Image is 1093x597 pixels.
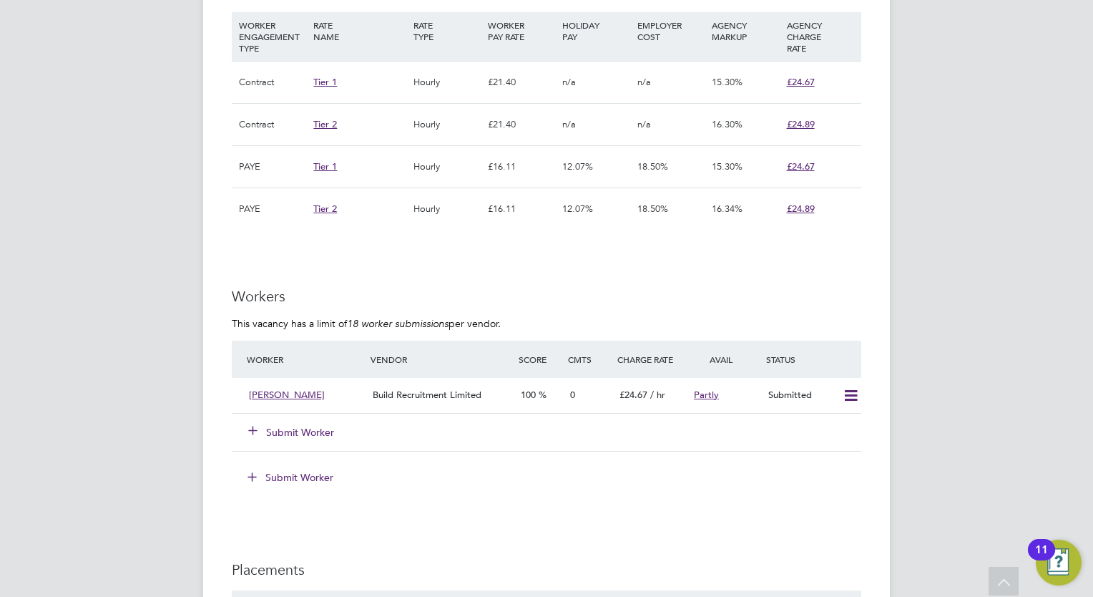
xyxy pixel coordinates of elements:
[637,203,668,215] span: 18.50%
[232,560,861,579] h3: Placements
[237,466,345,489] button: Submit Worker
[367,346,515,372] div: Vendor
[763,346,861,372] div: Status
[712,76,742,88] span: 15.30%
[634,12,708,49] div: EMPLOYER COST
[650,389,665,401] span: / hr
[783,12,858,61] div: AGENCY CHARGE RATE
[712,118,742,130] span: 16.30%
[708,12,783,49] div: AGENCY MARKUP
[614,346,688,372] div: Charge Rate
[373,389,481,401] span: Build Recruitment Limited
[562,203,593,215] span: 12.07%
[313,160,337,173] span: Tier 1
[694,389,719,401] span: Partly
[521,389,536,401] span: 100
[637,160,668,173] span: 18.50%
[235,146,310,188] div: PAYE
[763,384,837,407] div: Submitted
[410,62,484,103] div: Hourly
[310,12,409,49] div: RATE NAME
[515,346,564,372] div: Score
[347,317,449,330] em: 18 worker submissions
[637,118,651,130] span: n/a
[313,76,337,88] span: Tier 1
[313,118,337,130] span: Tier 2
[570,389,575,401] span: 0
[410,188,484,230] div: Hourly
[712,203,742,215] span: 16.34%
[787,76,815,88] span: £24.67
[235,104,310,145] div: Contract
[232,287,861,306] h3: Workers
[249,389,325,401] span: [PERSON_NAME]
[313,203,337,215] span: Tier 2
[484,146,559,188] div: £16.11
[619,389,647,401] span: £24.67
[787,160,815,173] span: £24.67
[1036,540,1082,586] button: Open Resource Center, 11 new notifications
[235,62,310,103] div: Contract
[484,104,559,145] div: £21.40
[410,146,484,188] div: Hourly
[712,160,742,173] span: 15.30%
[235,188,310,230] div: PAYE
[484,12,559,49] div: WORKER PAY RATE
[564,346,614,372] div: Cmts
[484,188,559,230] div: £16.11
[562,160,593,173] span: 12.07%
[562,76,576,88] span: n/a
[787,203,815,215] span: £24.89
[410,104,484,145] div: Hourly
[637,76,651,88] span: n/a
[688,346,763,372] div: Avail
[787,118,815,130] span: £24.89
[484,62,559,103] div: £21.40
[1035,550,1048,568] div: 11
[232,317,861,330] p: This vacancy has a limit of per vendor.
[562,118,576,130] span: n/a
[559,12,633,49] div: HOLIDAY PAY
[243,346,367,372] div: Worker
[235,12,310,61] div: WORKER ENGAGEMENT TYPE
[410,12,484,49] div: RATE TYPE
[249,425,335,440] button: Submit Worker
